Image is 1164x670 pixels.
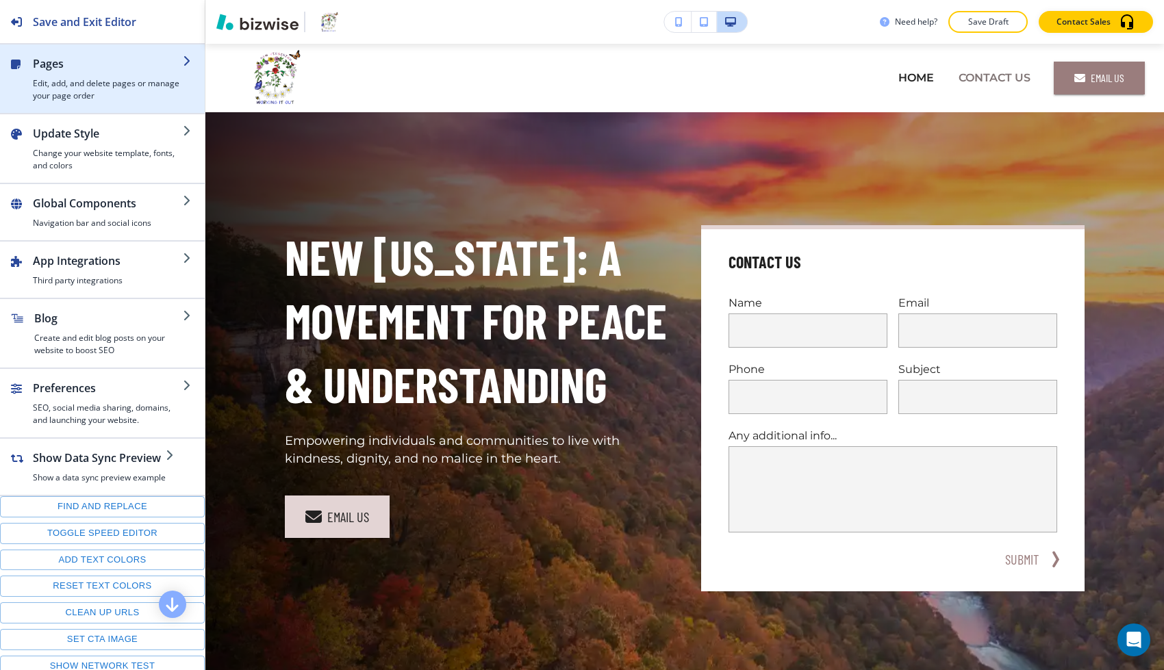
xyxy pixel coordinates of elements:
[33,217,183,229] h4: Navigation bar and social icons
[1039,11,1153,33] button: Contact Sales
[226,49,328,106] img: New Virginia Peace Organization
[33,147,183,172] h4: Change your website template, fonts, and colors
[285,495,390,538] a: email us
[1057,16,1111,28] p: Contact Sales
[1000,549,1043,569] button: SUBMIT
[33,77,183,102] h4: Edit, add, and delete pages or manage your page order
[33,472,166,484] h4: Show a data sync preview example
[34,310,183,326] h2: Blog
[729,428,1057,443] p: Any additional info...
[311,12,348,32] img: Your Logo
[33,274,183,287] h4: Third party integrations
[729,295,887,311] p: Name
[33,450,166,466] h2: Show Data Sync Preview
[285,225,668,416] p: New [US_STATE]: A Movement for Peace & Understanding
[33,195,183,211] h2: Global Components
[33,55,183,72] h2: Pages
[33,125,183,142] h2: Update Style
[33,380,183,396] h2: Preferences
[34,332,183,357] h4: Create and edit blog posts on your website to boost SEO
[1117,623,1150,656] div: Open Intercom Messenger
[729,361,887,377] p: Phone
[959,70,1030,86] p: CONTACT US
[1054,62,1145,94] a: Email Us
[948,11,1028,33] button: Save Draft
[33,14,136,30] h2: Save and Exit Editor
[216,14,299,30] img: Bizwise Logo
[898,70,934,86] p: HOME
[966,16,1010,28] p: Save Draft
[33,253,183,269] h2: App Integrations
[898,295,1057,311] p: Email
[898,361,1057,377] p: Subject
[729,251,801,273] h4: Contact Us
[285,433,668,468] p: Empowering individuals and communities to live with kindness, dignity, and no malice in the heart.
[33,402,183,426] h4: SEO, social media sharing, domains, and launching your website.
[895,16,937,28] h3: Need help?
